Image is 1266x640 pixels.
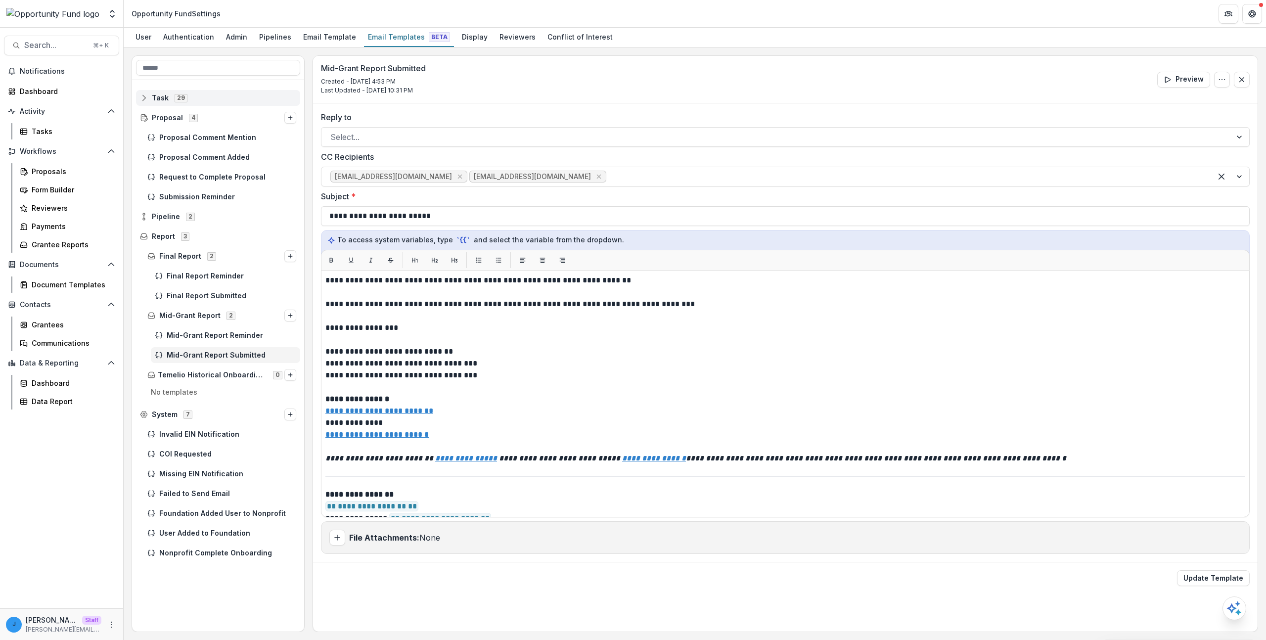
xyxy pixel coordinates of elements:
[321,86,426,95] p: Last Updated - [DATE] 10:31 PM
[321,111,1244,123] label: Reply to
[159,430,296,439] span: Invalid EIN Notification
[151,268,300,284] div: Final Report Reminder
[143,149,300,165] div: Proposal Comment Added
[255,28,295,47] a: Pipelines
[128,6,225,21] nav: breadcrumb
[20,147,103,156] span: Workflows
[284,310,296,321] button: Options
[20,67,115,76] span: Notifications
[32,320,111,330] div: Grantees
[32,338,111,348] div: Communications
[159,28,218,47] a: Authentication
[535,252,550,268] button: Align center
[1214,72,1230,88] button: Options
[143,446,300,462] div: COI Requested
[1234,72,1250,88] button: Close
[429,32,450,42] span: Beta
[543,30,617,44] div: Conflict of Interest
[455,235,472,245] code: `{{`
[491,252,506,268] button: List
[143,169,300,185] div: Request to Complete Proposal
[16,218,119,234] a: Payments
[447,252,462,268] button: H3
[299,28,360,47] a: Email Template
[16,123,119,139] a: Tasks
[20,107,103,116] span: Activity
[284,369,296,381] button: Options
[32,378,111,388] div: Dashboard
[226,312,235,320] span: 2
[1242,4,1262,24] button: Get Help
[458,28,492,47] a: Display
[143,486,300,502] div: Failed to Send Email
[143,248,300,264] div: Final Report2Options
[167,331,296,340] span: Mid-Grant Report Reminder
[143,367,300,383] div: Temelio Historical Onboarding Report0Options
[16,317,119,333] a: Grantees
[167,272,296,280] span: Final Report Reminder
[159,252,201,261] span: Final Report
[24,41,87,50] span: Search...
[32,203,111,213] div: Reviewers
[4,257,119,273] button: Open Documents
[32,184,111,195] div: Form Builder
[136,90,300,106] div: Task29
[327,234,1243,245] p: To access system variables, type and select the variable from the dropdown.
[16,236,119,253] a: Grantee Reports
[151,327,300,343] div: Mid-Grant Report Reminder
[207,252,216,260] span: 2
[152,232,175,241] span: Report
[594,172,604,182] div: Remove jgoodman@theopportunityfund.org
[1222,596,1246,620] button: Open AI Assistant
[543,28,617,47] a: Conflict of Interest
[4,143,119,159] button: Open Workflows
[32,279,111,290] div: Document Templates
[20,86,111,96] div: Dashboard
[321,190,1244,202] label: Subject
[159,529,296,538] span: User Added to Foundation
[458,30,492,44] div: Display
[105,619,117,631] button: More
[16,375,119,391] a: Dashboard
[159,134,296,142] span: Proposal Comment Mention
[186,213,195,221] span: 2
[167,351,296,360] span: Mid-Grant Report Submitted
[159,509,296,518] span: Foundation Added User to Nonprofit
[159,153,296,162] span: Proposal Comment Added
[335,173,452,181] span: [EMAIL_ADDRESS][DOMAIN_NAME]
[16,182,119,198] a: Form Builder
[1157,72,1210,88] button: Preview
[143,466,300,482] div: Missing EIN Notification
[554,252,570,268] button: Align right
[136,407,300,422] div: System7Options
[143,189,300,205] div: Submission Reminder
[496,30,540,44] div: Reviewers
[383,252,399,268] button: Strikethrough
[474,173,591,181] span: [EMAIL_ADDRESS][DOMAIN_NAME]
[16,163,119,180] a: Proposals
[158,371,267,379] span: Temelio Historical Onboarding Report
[20,359,103,367] span: Data & Reporting
[151,347,300,363] div: Mid-Grant Report Submitted
[159,173,296,182] span: Request to Complete Proposal
[152,94,169,102] span: Task
[136,229,300,244] div: Report3
[175,94,187,102] span: 29
[136,209,300,225] div: Pipeline2
[143,525,300,541] div: User Added to Foundation
[1214,169,1229,184] div: Clear selected options
[189,114,198,122] span: 4
[222,28,251,47] a: Admin
[26,615,78,625] p: [PERSON_NAME][EMAIL_ADDRESS][DOMAIN_NAME]
[222,30,251,44] div: Admin
[349,533,419,543] strong: File Attachments:
[427,252,443,268] button: H2
[132,28,155,47] a: User
[321,151,1244,163] label: CC Recipients
[407,252,423,268] button: H1
[4,297,119,313] button: Open Contacts
[16,335,119,351] a: Communications
[32,396,111,407] div: Data Report
[181,232,189,240] span: 3
[143,426,300,442] div: Invalid EIN Notification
